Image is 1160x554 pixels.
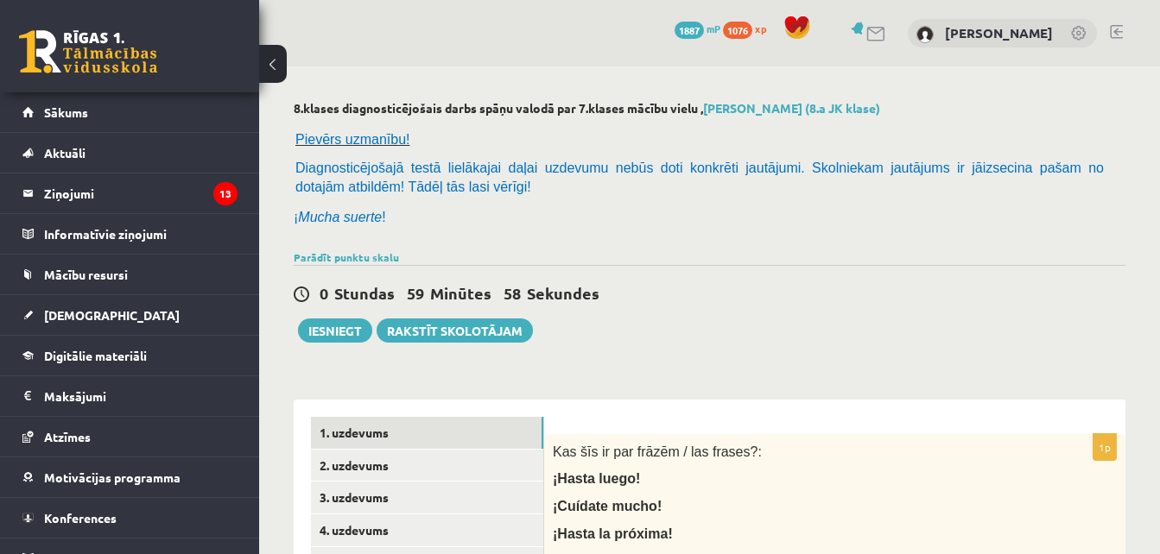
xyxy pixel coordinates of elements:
span: ¡ ! [294,210,386,224]
span: Digitālie materiāli [44,348,147,363]
a: Ziņojumi13 [22,173,238,213]
p: 1p [1093,433,1117,461]
span: 0 [320,283,328,303]
a: 3. uzdevums [311,482,543,513]
span: ¡Cuídate mucho! [553,499,662,513]
span: Konferences [44,510,117,526]
span: 1887 [675,22,704,39]
button: Iesniegt [298,318,372,343]
a: Informatīvie ziņojumi [22,214,238,254]
a: [PERSON_NAME] (8.a JK klase) [703,100,880,116]
a: Maksājumi [22,376,238,416]
legend: Ziņojumi [44,173,238,213]
a: [PERSON_NAME] [945,24,1053,41]
span: Diagnosticējošajā testā lielākajai daļai uzdevumu nebūs doti konkrēti jautājumi. Skolniekam jautā... [295,161,1104,194]
a: 1076 xp [723,22,775,35]
img: Elizabete Kaupere [916,26,934,43]
span: ¡Hasta luego! [553,471,640,486]
a: Sākums [22,92,238,132]
span: 59 [407,283,424,303]
a: Digitālie materiāli [22,336,238,375]
a: 1887 mP [675,22,720,35]
span: Sekundes [527,283,599,303]
span: Aktuāli [44,145,86,161]
span: Stundas [334,283,395,303]
span: Kas šīs ir par frāzēm / las frases?: [553,444,762,459]
i: Mucha suerte [298,210,382,224]
a: 1. uzdevums [311,417,543,449]
span: mP [707,22,720,35]
span: Pievērs uzmanību! [295,132,410,147]
a: 4. uzdevums [311,514,543,546]
span: [DEMOGRAPHIC_DATA] [44,307,180,323]
a: [DEMOGRAPHIC_DATA] [22,295,238,335]
span: Mācību resursi [44,267,128,282]
a: Motivācijas programma [22,457,238,497]
a: Aktuāli [22,133,238,173]
span: 58 [504,283,521,303]
span: Motivācijas programma [44,469,181,485]
a: 2. uzdevums [311,450,543,482]
span: xp [755,22,766,35]
a: Mācību resursi [22,255,238,294]
legend: Informatīvie ziņojumi [44,214,238,254]
span: Minūtes [430,283,491,303]
span: Atzīmes [44,429,91,444]
a: Konferences [22,498,238,538]
span: ¡Hasta la próxima! [553,526,673,541]
a: Rīgas 1. Tālmācības vidusskola [19,30,157,73]
legend: Maksājumi [44,376,238,416]
a: Rakstīt skolotājam [377,318,533,343]
h2: 8.klases diagnosticējošais darbs spāņu valodā par 7.klases mācību vielu , [294,101,1125,116]
span: Sākums [44,104,88,120]
span: 1076 [723,22,752,39]
a: Atzīmes [22,417,238,456]
i: 13 [213,182,238,205]
a: Parādīt punktu skalu [294,250,399,264]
